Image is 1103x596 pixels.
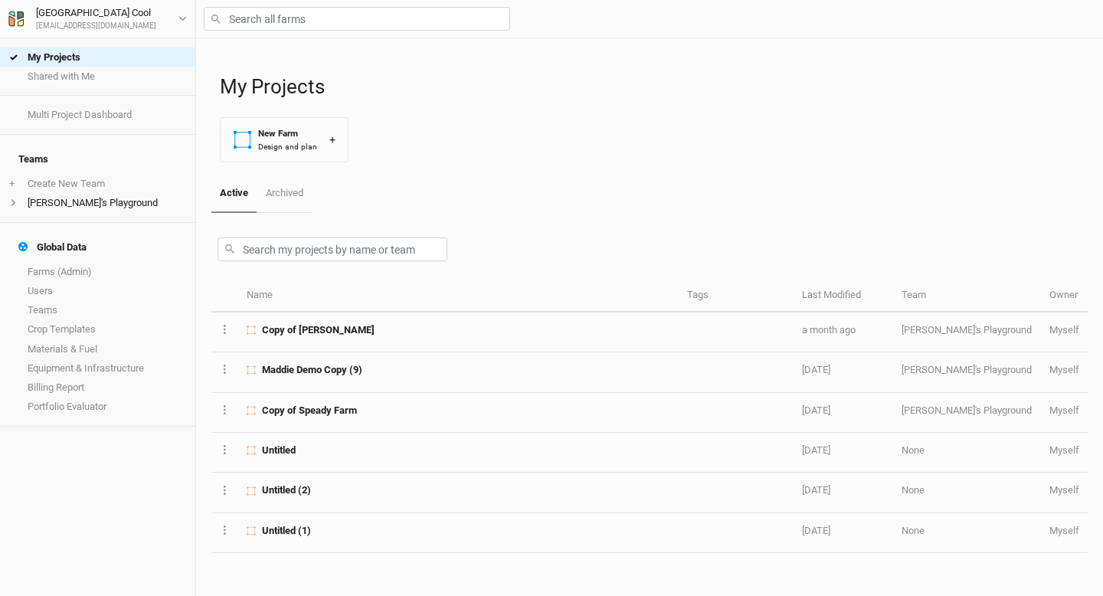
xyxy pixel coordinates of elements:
span: May 28, 2025 1:31 PM [802,364,830,375]
span: Nov 7, 2024 7:27 PM [802,525,830,536]
input: Search my projects by name or team [218,237,447,261]
span: Aug 5, 2025 4:17 PM [802,324,856,336]
td: [PERSON_NAME]'s Playground [893,352,1040,392]
span: Untitled [262,444,296,457]
th: Owner [1041,280,1088,313]
span: madison@propagateag.com [1049,324,1079,336]
span: + [9,178,15,190]
div: [GEOGRAPHIC_DATA] Cool [36,5,156,21]
a: Archived [257,175,311,211]
div: [EMAIL_ADDRESS][DOMAIN_NAME] [36,21,156,32]
span: Mar 9, 2025 5:41 PM [802,484,830,496]
span: madison@propagateag.com [1049,444,1079,456]
div: New Farm [258,127,317,140]
input: Search all farms [204,7,510,31]
div: Design and plan [258,141,317,152]
td: None [893,513,1040,553]
td: [PERSON_NAME]'s Playground [893,393,1040,433]
td: None [893,473,1040,512]
span: Mar 20, 2025 9:01 AM [802,444,830,456]
th: Tags [679,280,794,313]
td: None [893,433,1040,473]
span: Copy of Otis Miller [262,323,375,337]
a: Active [211,175,257,213]
span: Untitled (2) [262,483,311,497]
span: Maddie Demo Copy (9) [262,363,362,377]
span: Untitled (1) [262,524,311,538]
span: madison@propagateag.com [1049,525,1079,536]
td: [PERSON_NAME]'s Playground [893,313,1040,352]
th: Name [238,280,679,313]
button: New FarmDesign and plan+ [220,117,349,162]
span: Apr 2, 2025 11:18 AM [802,404,830,416]
span: Copy of Speady Farm [262,404,357,418]
h4: Teams [9,144,186,175]
span: madison@propagateag.com [1049,404,1079,416]
th: Last Modified [794,280,893,313]
h1: My Projects [220,75,1088,99]
span: madison@propagateag.com [1049,484,1079,496]
div: Global Data [18,241,87,254]
button: [GEOGRAPHIC_DATA] Cool[EMAIL_ADDRESS][DOMAIN_NAME] [8,5,188,32]
div: + [329,132,335,148]
th: Team [893,280,1040,313]
span: madison@propagateag.com [1049,364,1079,375]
